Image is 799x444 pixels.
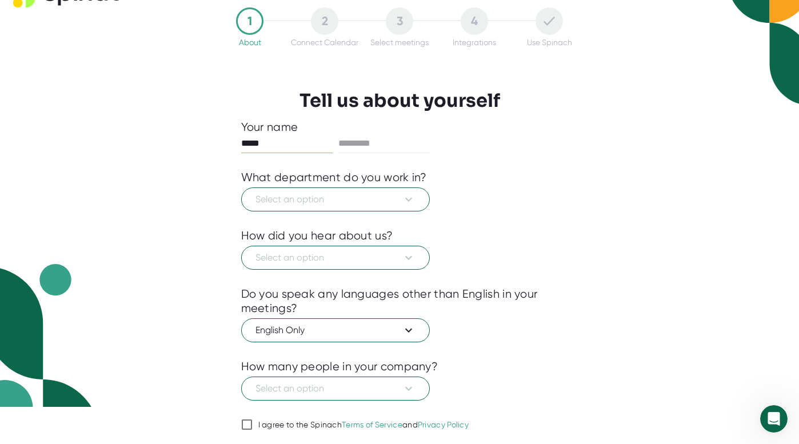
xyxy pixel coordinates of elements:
span: Select an option [255,193,416,206]
button: Select an option [241,246,430,270]
div: 3 [386,7,413,35]
div: Your name [241,120,558,134]
div: 2 [311,7,338,35]
div: Use Spinach [527,38,572,47]
div: How did you hear about us? [241,229,393,243]
div: Select meetings [370,38,429,47]
div: I agree to the Spinach and [258,420,469,430]
div: About [239,38,261,47]
div: Connect Calendar [291,38,358,47]
div: What department do you work in? [241,170,427,185]
div: 1 [236,7,263,35]
button: English Only [241,318,430,342]
div: How many people in your company? [241,359,438,374]
iframe: Intercom live chat [760,405,788,433]
a: Privacy Policy [418,420,469,429]
h3: Tell us about yourself [299,90,500,111]
span: English Only [255,323,416,337]
a: Terms of Service [342,420,402,429]
div: Integrations [453,38,496,47]
div: 4 [461,7,488,35]
button: Select an option [241,377,430,401]
span: Select an option [255,382,416,395]
div: Do you speak any languages other than English in your meetings? [241,287,558,315]
span: Select an option [255,251,416,265]
button: Select an option [241,187,430,211]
